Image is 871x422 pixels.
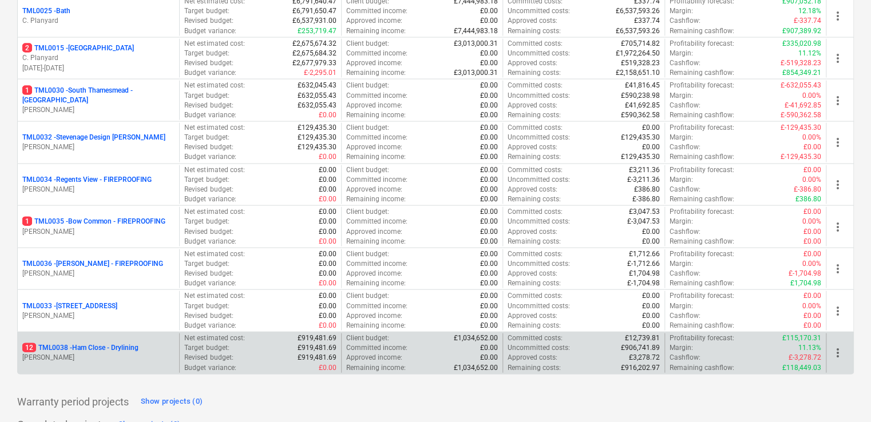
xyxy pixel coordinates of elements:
div: TML0033 -[STREET_ADDRESS][PERSON_NAME] [22,301,175,321]
p: Net estimated cost : [184,123,244,133]
p: Remaining income : [346,278,406,288]
p: Cashflow : [670,142,700,152]
p: Profitability forecast : [670,291,734,301]
p: £-590,362.58 [781,110,821,120]
p: Approved costs : [508,58,557,68]
span: more_vert [831,136,845,149]
p: £0.00 [319,321,336,331]
p: Cashflow : [670,185,700,194]
p: Cashflow : [670,101,700,110]
p: £0.00 [642,301,660,311]
p: 0.00% [802,133,821,142]
p: Margin : [670,133,693,142]
p: Remaining income : [346,110,406,120]
p: Approved costs : [508,142,557,152]
p: £0.00 [319,237,336,246]
p: Remaining income : [346,321,406,331]
p: Committed income : [346,49,407,58]
p: 0.00% [802,175,821,185]
p: £253,719.47 [298,26,336,36]
div: TML0025 -BathC. Planyard [22,6,175,26]
p: Budget variance : [184,321,236,331]
p: £1,704.98 [790,278,821,288]
p: Client budget : [346,249,389,259]
p: £0.00 [480,101,498,110]
p: Budget variance : [184,278,236,288]
p: TML0034 - Regents View - FIREPROOFING [22,175,152,185]
p: £0.00 [480,278,498,288]
p: £0.00 [803,207,821,217]
p: Net estimated cost : [184,165,244,175]
p: [PERSON_NAME] [22,185,175,194]
p: Committed income : [346,6,407,16]
span: more_vert [831,178,845,192]
p: TML0015 - [GEOGRAPHIC_DATA] [22,43,134,53]
p: £0.00 [480,133,498,142]
p: Remaining costs : [508,321,561,331]
p: TML0030 - South Thamesmead - [GEOGRAPHIC_DATA] [22,86,175,105]
p: Remaining costs : [508,110,561,120]
p: Remaining income : [346,68,406,78]
p: Target budget : [184,175,229,185]
p: £-3,047.53 [627,217,660,226]
p: £0.00 [803,165,821,175]
p: £1,704.98 [629,269,660,278]
p: Margin : [670,91,693,101]
span: more_vert [831,94,845,108]
p: Uncommitted costs : [508,91,570,101]
p: £0.00 [803,249,821,259]
button: Show projects (0) [138,393,205,411]
p: TML0035 - Bow Common - FIREPROOFING [22,217,165,226]
p: £0.00 [642,123,660,133]
p: £0.00 [319,152,336,162]
p: Cashflow : [670,227,700,237]
p: Committed costs : [508,291,563,301]
p: Margin : [670,301,693,311]
p: Margin : [670,259,693,269]
p: Committed costs : [508,123,563,133]
p: £-41,692.85 [785,101,821,110]
p: Revised budget : [184,58,233,68]
p: C. Planyard [22,16,175,26]
p: Cashflow : [670,311,700,321]
p: Net estimated cost : [184,291,244,301]
p: Remaining costs : [508,194,561,204]
div: TML0034 -Regents View - FIREPROOFING[PERSON_NAME] [22,175,175,194]
p: Approved income : [346,58,402,68]
p: £0.00 [480,49,498,58]
p: £590,238.98 [621,91,660,101]
p: Remaining cashflow : [670,68,734,78]
p: Target budget : [184,49,229,58]
p: Budget variance : [184,152,236,162]
p: £0.00 [480,207,498,217]
p: £0.00 [319,175,336,185]
p: Uncommitted costs : [508,175,570,185]
p: £0.00 [480,123,498,133]
p: £0.00 [803,291,821,301]
p: [PERSON_NAME] [22,227,175,237]
p: Revised budget : [184,142,233,152]
p: £6,537,931.00 [292,16,336,26]
p: £632,045.43 [298,81,336,90]
p: £386.80 [634,185,660,194]
p: £0.00 [319,165,336,175]
p: £0.00 [319,291,336,301]
p: £0.00 [480,175,498,185]
p: £854,349.21 [782,68,821,78]
p: £-632,055.43 [781,81,821,90]
p: Approved costs : [508,185,557,194]
iframe: Chat Widget [814,367,871,422]
p: [DATE] - [DATE] [22,63,175,73]
p: Client budget : [346,81,389,90]
p: Revised budget : [184,185,233,194]
p: £129,435.30 [298,133,336,142]
p: Profitability forecast : [670,123,734,133]
p: £3,047.53 [629,207,660,217]
p: Approved costs : [508,269,557,278]
p: Remaining costs : [508,237,561,246]
p: Target budget : [184,91,229,101]
div: 12TML0038 -Ham Close - Drylining[PERSON_NAME] [22,343,175,363]
p: Profitability forecast : [670,81,734,90]
span: more_vert [831,9,845,23]
p: £2,675,674.32 [292,39,336,49]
